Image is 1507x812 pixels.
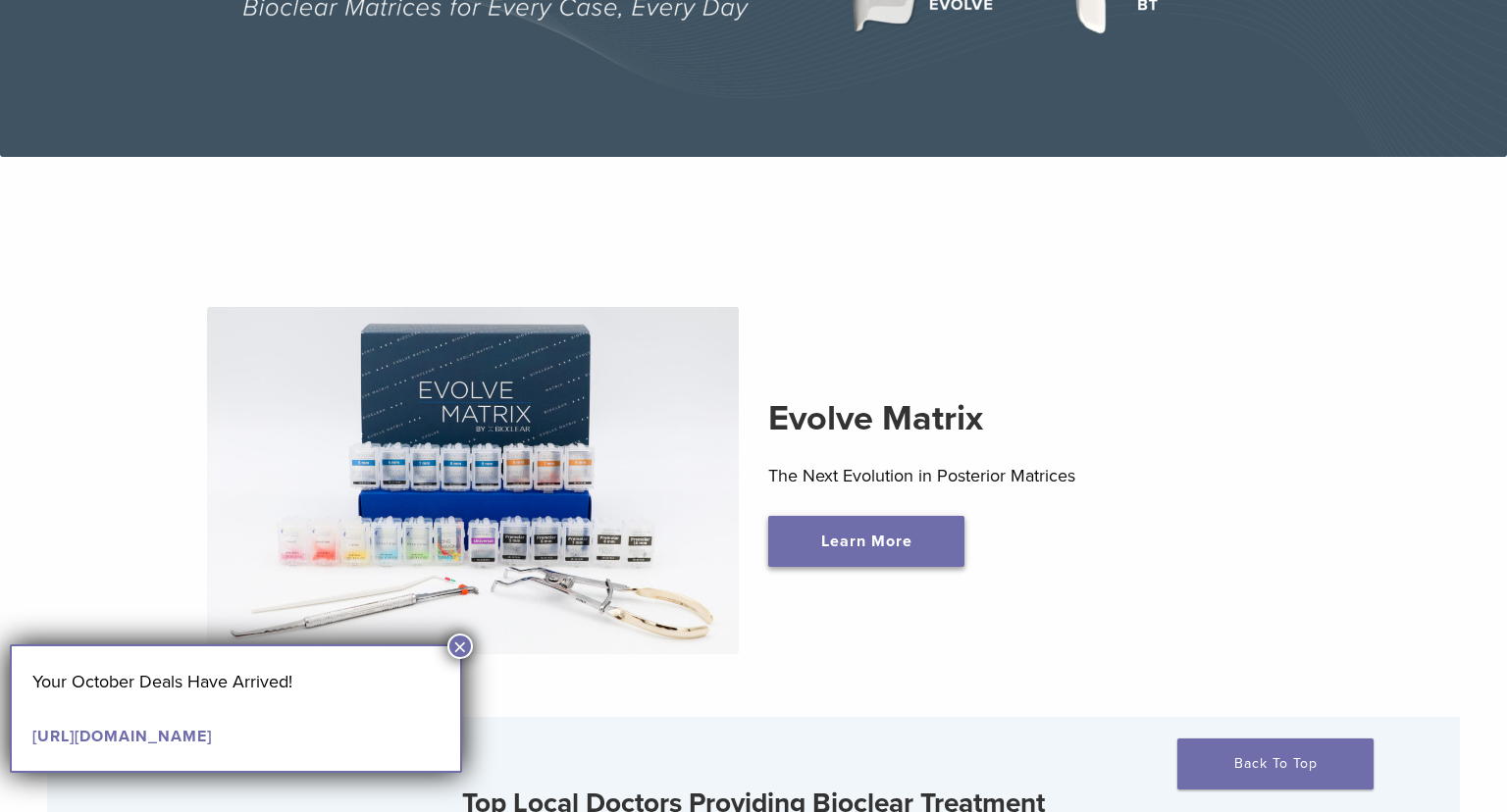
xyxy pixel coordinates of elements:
[1177,738,1374,789] a: Back To Top
[768,461,1301,490] p: The Next Evolution in Posterior Matrices
[768,516,964,567] a: Learn More
[207,307,740,654] img: Evolve Matrix
[32,727,212,746] a: [URL][DOMAIN_NAME]
[32,667,440,696] p: Your October Deals Have Arrived!
[447,634,473,659] button: Close
[768,395,1301,442] h2: Evolve Matrix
